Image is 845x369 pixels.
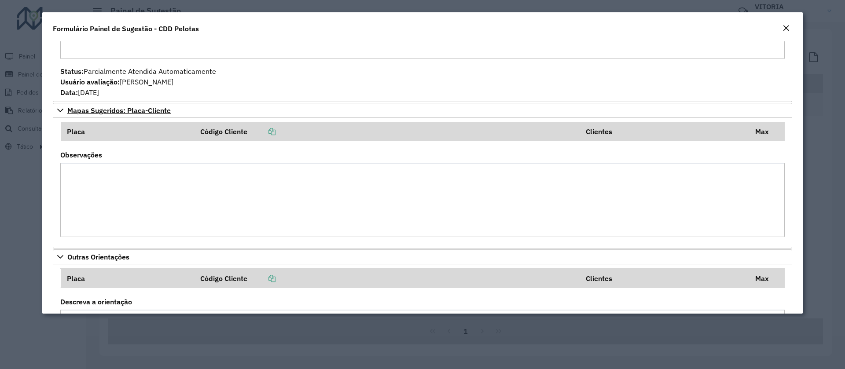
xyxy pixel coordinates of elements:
th: Clientes [580,122,749,141]
th: Código Cliente [195,269,580,288]
strong: Usuário avaliação: [60,77,120,86]
a: Copiar [247,127,276,136]
a: Outras Orientações [53,249,792,264]
th: Max [749,122,785,141]
button: Close [780,23,792,34]
strong: Status: [60,67,84,76]
label: Descreva a orientação [60,296,132,307]
span: Mapas Sugeridos: Placa-Cliente [67,107,171,114]
h4: Formulário Painel de Sugestão - CDD Pelotas [53,23,199,34]
th: Clientes [580,269,749,288]
th: Código Cliente [195,122,580,141]
a: Mapas Sugeridos: Placa-Cliente [53,103,792,118]
th: Placa [61,122,195,141]
th: Placa [61,269,195,288]
a: Copiar [247,274,276,283]
strong: Data: [60,88,78,97]
span: Outras Orientações [67,253,129,260]
span: Parcialmente Atendida Automaticamente [PERSON_NAME] [DATE] [60,67,216,97]
th: Max [749,269,785,288]
div: Mapas Sugeridos: Placa-Cliente [53,118,792,249]
em: Fechar [783,25,790,32]
label: Observações [60,150,102,160]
